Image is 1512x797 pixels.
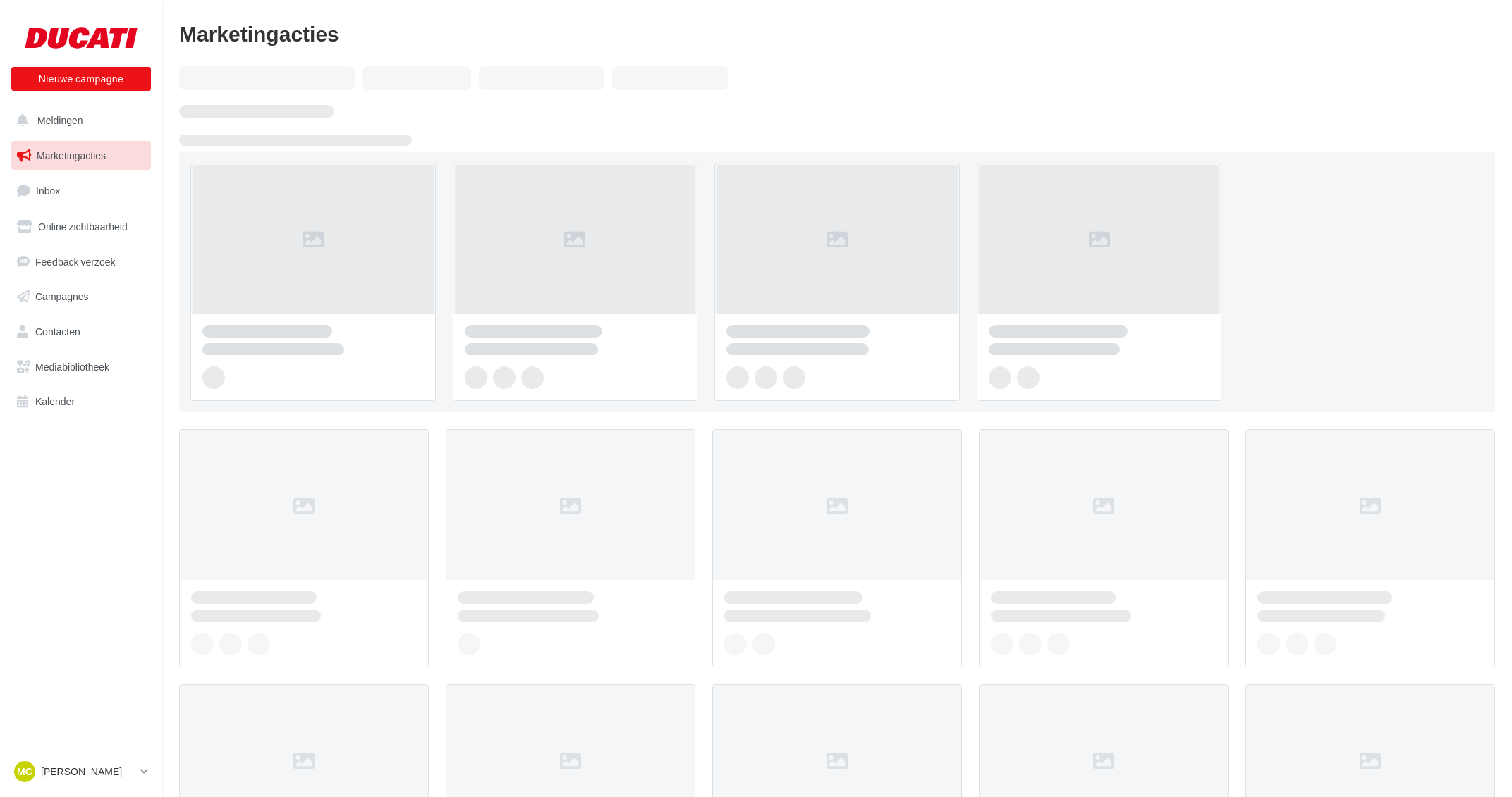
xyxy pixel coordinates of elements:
[8,247,154,277] a: Feedback verzoek
[8,387,154,416] a: Kalender
[37,149,106,161] span: Marketingacties
[179,23,1495,44] div: Marketingacties
[35,361,109,373] span: Mediabibliotheek
[17,765,32,779] span: MC
[35,255,116,267] span: Feedback verzoek
[41,765,135,779] p: [PERSON_NAME]
[35,326,80,338] span: Contacten
[8,317,154,347] a: Contacten
[8,282,154,311] a: Campagnes
[8,352,154,382] a: Mediabibliotheek
[35,290,89,302] span: Campagnes
[35,395,75,407] span: Kalender
[36,185,60,197] span: Inbox
[8,106,148,135] button: Meldingen
[8,141,154,171] a: Marketingacties
[11,758,151,785] a: MC [PERSON_NAME]
[37,114,83,126] span: Meldingen
[8,175,154,206] a: Inbox
[11,67,151,91] button: Nieuwe campagne
[8,212,154,242] a: Online zichtbaarheid
[38,221,128,233] span: Online zichtbaarheid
